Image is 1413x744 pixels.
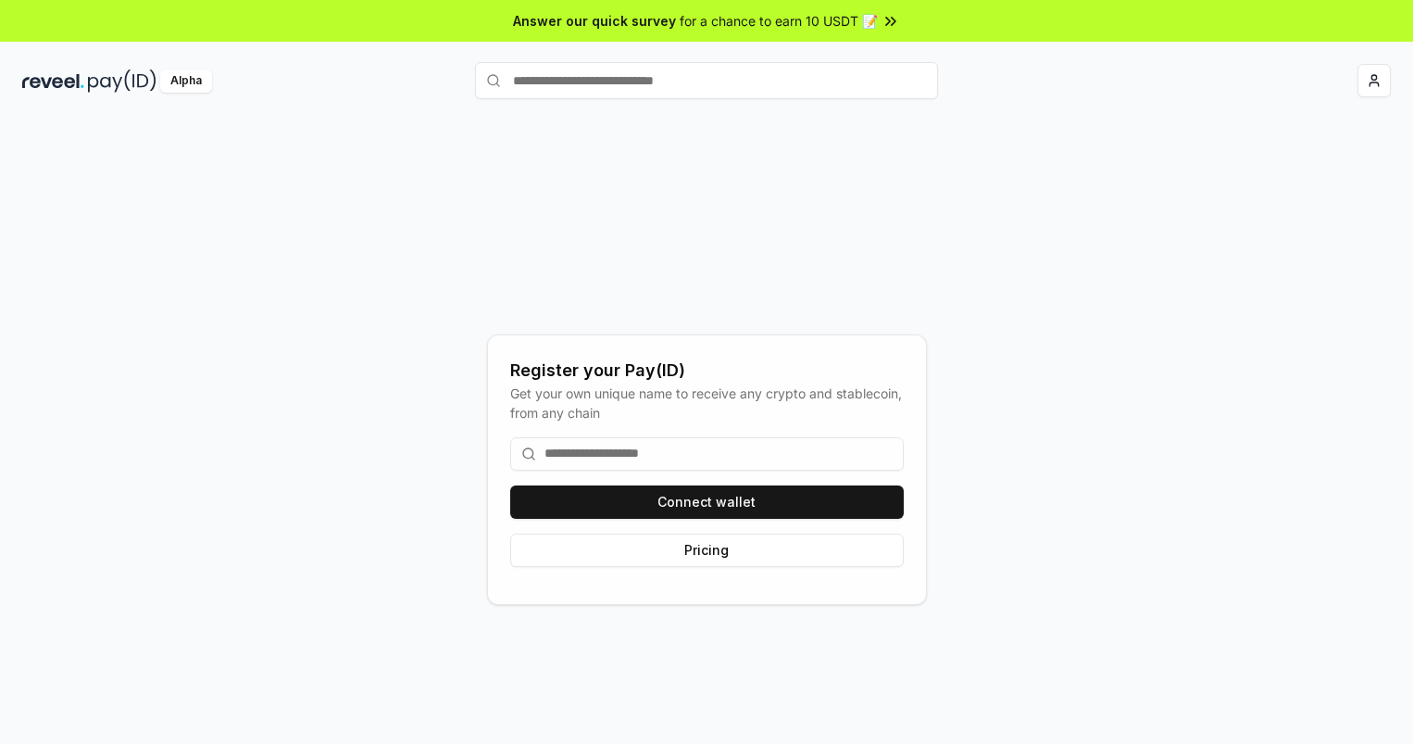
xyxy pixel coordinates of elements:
span: Answer our quick survey [513,11,676,31]
div: Get your own unique name to receive any crypto and stablecoin, from any chain [510,384,904,422]
div: Register your Pay(ID) [510,358,904,384]
img: reveel_dark [22,69,84,93]
div: Alpha [160,69,212,93]
button: Pricing [510,534,904,567]
span: for a chance to earn 10 USDT 📝 [680,11,878,31]
img: pay_id [88,69,156,93]
button: Connect wallet [510,485,904,519]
